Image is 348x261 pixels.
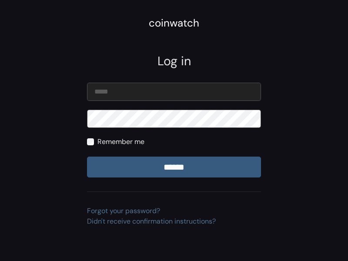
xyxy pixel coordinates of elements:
[149,20,199,29] a: coinwatch
[87,206,160,215] a: Forgot your password?
[87,54,261,69] h2: Log in
[97,137,144,147] label: Remember me
[149,15,199,31] div: coinwatch
[87,217,216,226] a: Didn't receive confirmation instructions?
